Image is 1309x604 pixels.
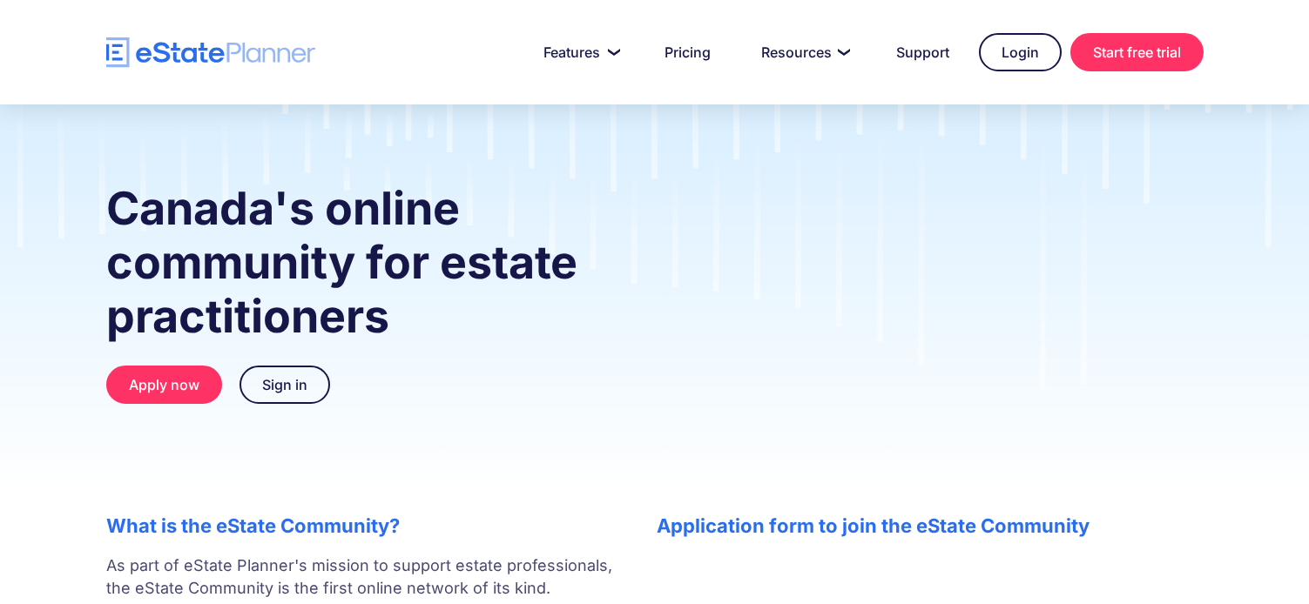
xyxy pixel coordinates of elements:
a: Start free trial [1070,33,1204,71]
a: Apply now [106,366,222,404]
a: Login [979,33,1062,71]
p: As part of eState Planner's mission to support estate professionals, the eState Community is the ... [106,554,622,600]
a: Support [875,35,970,70]
h2: What is the eState Community? [106,514,622,537]
a: Resources [740,35,867,70]
a: Pricing [644,35,732,70]
h2: Application form to join the eState Community [657,514,1204,537]
a: Sign in [240,366,330,404]
a: Features [523,35,635,70]
strong: Canada's online community for estate practitioners [106,181,577,344]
